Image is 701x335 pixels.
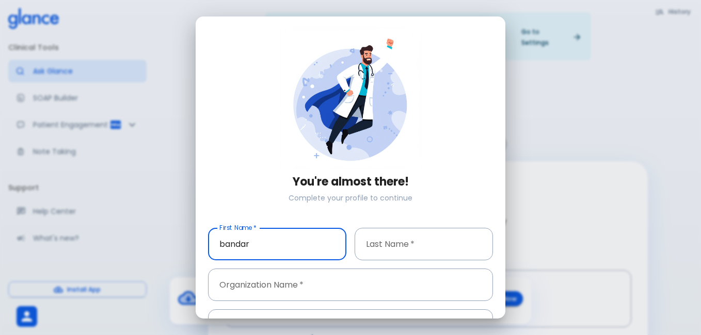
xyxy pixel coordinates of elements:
input: Enter your last name [355,228,493,260]
img: doctor [279,27,422,169]
input: Enter your organization name [208,269,493,301]
input: Enter your first name [208,228,346,260]
p: Complete your profile to continue [208,193,493,203]
h3: You're almost there! [208,175,493,189]
label: First Name [219,223,257,232]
